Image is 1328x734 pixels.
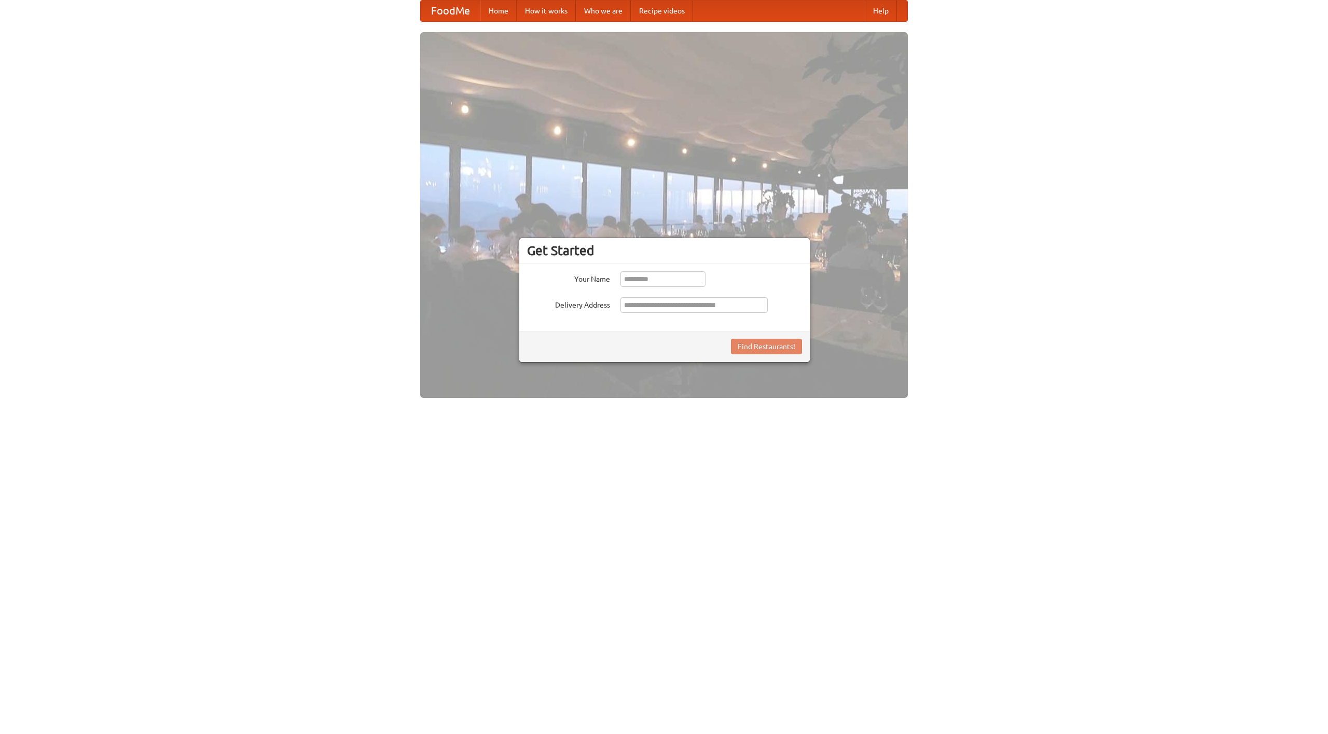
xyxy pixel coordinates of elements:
label: Your Name [527,271,610,284]
h3: Get Started [527,243,802,258]
label: Delivery Address [527,297,610,310]
a: Who we are [576,1,631,21]
a: Home [480,1,517,21]
a: Recipe videos [631,1,693,21]
a: How it works [517,1,576,21]
a: FoodMe [421,1,480,21]
a: Help [865,1,897,21]
button: Find Restaurants! [731,339,802,354]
